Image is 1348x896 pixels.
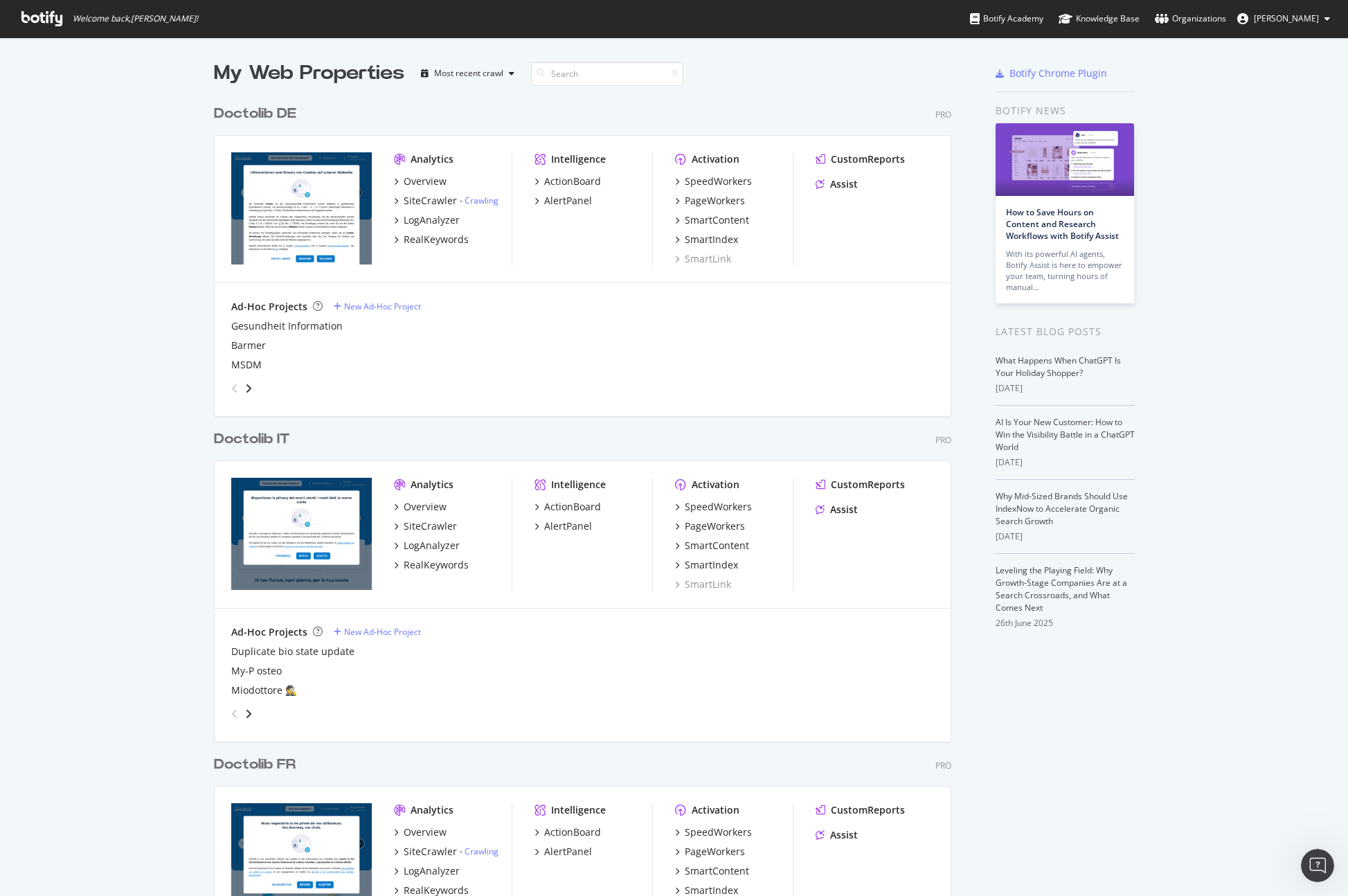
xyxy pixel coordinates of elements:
button: Emoji picker [21,454,33,465]
div: angle-right [244,382,253,395]
div: Intelligence [551,152,606,166]
div: ActionBoard [544,825,601,839]
a: Botify Chrome Plugin [996,66,1107,80]
a: SiteCrawler- Crawling [394,845,498,859]
div: Most recent crawl [434,69,503,78]
a: AlertPanel [534,519,592,533]
div: Analytics [411,152,453,166]
div: LogAnalyzer [404,539,460,553]
div: SmartContent [685,213,749,227]
div: Laura says… [11,109,266,271]
span: Stéphane Mennesson [1254,12,1319,24]
a: SmartIndex [675,233,738,247]
a: RealKeywords [394,558,469,572]
button: [PERSON_NAME] [1226,8,1341,30]
div: SmartContent [685,864,749,878]
div: Assist [830,828,858,842]
a: PageWorkers [675,519,745,533]
div: Organizations [1155,12,1226,26]
div: Ad-Hoc Projects [231,300,307,314]
a: Leveling the Playing Field: Why Growth-Stage Companies Are at a Search Crossroads, and What Comes... [996,564,1127,613]
div: ActionBoard [544,500,601,514]
div: Pro [935,760,951,771]
div: PageWorkers [685,845,745,859]
a: Doctolib FR [214,755,301,775]
a: SiteCrawler- Crawling [394,194,498,208]
a: AlertPanel [534,845,592,859]
button: go back [9,6,35,32]
a: CustomReports [816,478,905,492]
div: Intelligence [551,803,606,817]
img: www.doctolib.it [231,478,372,590]
a: Crawling [465,845,498,857]
div: Overview [404,174,447,188]
button: Home [217,6,243,32]
div: CustomReports [831,478,905,492]
a: SmartContent [675,213,749,227]
a: Assist [816,177,858,191]
div: Latest Blog Posts [996,324,1135,339]
div: Doctolib FR [214,755,296,775]
div: Analytics [411,478,453,492]
div: - [460,195,498,206]
a: Overview [394,500,447,514]
div: New Ad-Hoc Project [344,626,421,638]
div: SiteCrawler [404,519,457,533]
button: Most recent crawl [415,62,520,84]
a: MSDM [231,358,262,372]
a: SmartLink [675,577,731,591]
a: Assist [816,503,858,517]
div: Pro [935,109,951,120]
a: Miodottore 🕵️ [231,683,297,697]
a: SpeedWorkers [675,174,752,188]
a: SiteCrawler [394,519,457,533]
div: Pro [935,434,951,446]
div: SiteCrawler [404,845,457,859]
a: Crawling [465,195,498,206]
a: PageWorkers [675,194,745,208]
a: CustomReports [816,803,905,817]
div: angle-left [226,377,244,400]
a: Overview [394,174,447,188]
div: PageWorkers [685,194,745,208]
a: LogAnalyzer [394,213,460,227]
a: Duplicate bio state update [231,645,354,658]
div: AlertPanel [544,194,592,208]
div: [PERSON_NAME] • [DATE] [22,244,131,252]
textarea: Message… [12,424,265,448]
div: Welcome to Botify chat support! Have a question? Reply to this message and our team will get back... [22,138,216,233]
div: Assist [830,503,858,517]
div: Analytics [411,803,453,817]
a: SpeedWorkers [675,500,752,514]
div: Botify Academy [970,12,1043,26]
a: ActionBoard [534,825,601,839]
a: Overview [394,825,447,839]
div: My-P osteo [231,664,282,678]
button: Gif picker [44,454,55,465]
a: ActionBoard [534,500,601,514]
div: SmartContent [685,539,749,553]
div: ActionBoard [544,174,601,188]
div: SiteCrawler [404,194,457,208]
a: What Happens When ChatGPT Is Your Holiday Shopper? [996,355,1121,379]
div: Ad-Hoc Projects [231,625,307,639]
div: SpeedWorkers [685,174,752,188]
div: - [460,845,498,857]
span: Welcome back, [PERSON_NAME] ! [73,13,198,24]
iframe: Intercom live chat [1301,849,1334,882]
a: Barmer [231,339,266,352]
a: ActionBoard [534,174,601,188]
a: AI Is Your New Customer: How to Win the Visibility Battle in a ChatGPT World [996,416,1135,453]
div: Activation [692,478,739,492]
div: angle-left [226,703,244,725]
div: Knowledge Base [1059,12,1140,26]
div: LogAnalyzer [404,213,460,227]
div: Activation [692,803,739,817]
a: PageWorkers [675,845,745,859]
img: How to Save Hours on Content and Research Workflows with Botify Assist [996,123,1134,196]
button: Start recording [88,454,99,465]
